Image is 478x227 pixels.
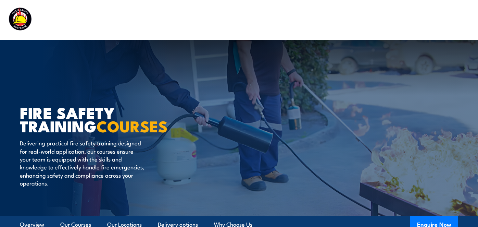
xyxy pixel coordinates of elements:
[20,139,145,187] p: Delivering practical fire safety training designed for real-world application, our courses ensure...
[224,11,297,28] a: Emergency Response Services
[168,11,209,28] a: Course Calendar
[377,11,412,28] a: Learner Portal
[312,11,334,28] a: About Us
[134,11,153,28] a: Courses
[20,106,189,132] h1: FIRE SAFETY TRAINING
[97,114,167,138] strong: COURSES
[349,11,362,28] a: News
[427,11,446,28] a: Contact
